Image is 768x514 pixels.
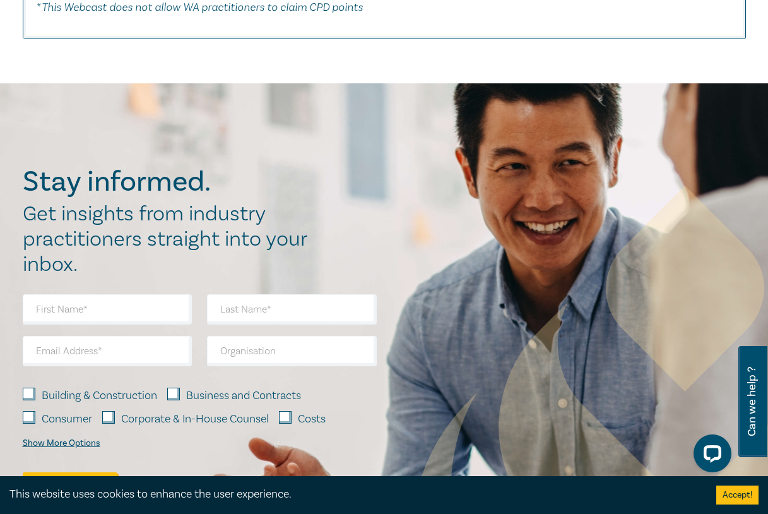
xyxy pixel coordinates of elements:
h2: Stay informed. [23,165,321,198]
div: This website uses cookies to enhance the user experience. [9,486,697,503]
label: Business and Contracts [186,388,301,404]
button: Submit [23,472,117,496]
input: Last Name* [207,294,377,325]
h2: Get insights from industry practitioners straight into your inbox. [23,201,321,277]
div: Show More Options [23,438,100,448]
label: Costs [298,411,326,427]
button: Accept cookies [716,486,759,505]
span: Can we help ? [746,354,758,450]
iframe: LiveChat chat widget [683,429,736,482]
input: Organisation [207,336,377,366]
label: Building & Construction [42,388,157,404]
label: Corporate & In-House Counsel [121,411,269,427]
label: Consumer [42,411,92,427]
input: First Name* [23,294,192,325]
input: Email Address* [23,336,192,366]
